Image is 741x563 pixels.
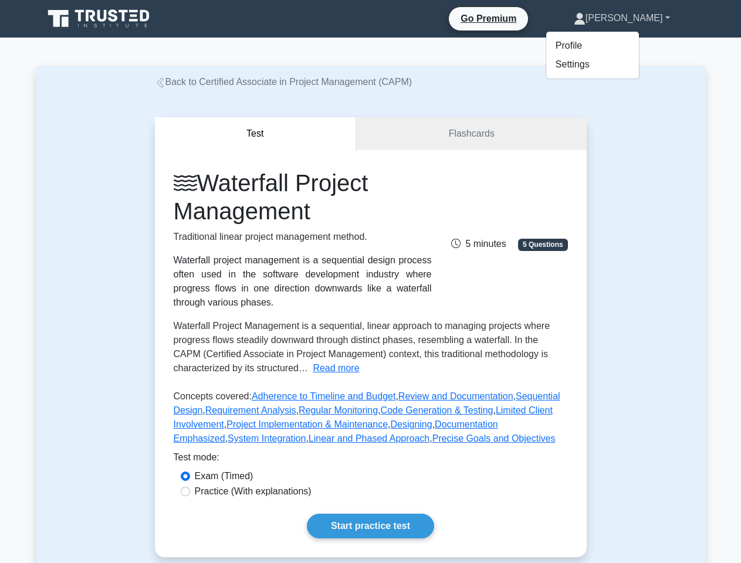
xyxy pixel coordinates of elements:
a: Project Implementation & Maintenance [226,419,388,429]
a: Precise Goals and Objectives [432,433,556,443]
label: Exam (Timed) [195,469,253,483]
a: Back to Certified Associate in Project Management (CAPM) [155,77,412,87]
ul: [PERSON_NAME] [546,31,640,79]
a: Review and Documentation [398,391,513,401]
a: Requirement Analysis [205,405,296,415]
a: Limited Client Involvement [174,405,553,429]
a: System Integration [228,433,306,443]
h1: Waterfall Project Management [174,169,432,225]
button: Test [155,117,357,151]
a: Adherence to Timeline and Budget [252,391,396,401]
span: Waterfall Project Management is a sequential, linear approach to managing projects where progress... [174,321,550,373]
a: Regular Monitoring [299,405,378,415]
a: Designing [390,419,432,429]
a: [PERSON_NAME] [546,6,698,30]
div: Test mode: [174,450,568,469]
a: Profile [546,36,639,55]
p: Traditional linear project management method. [174,230,432,244]
span: 5 minutes [451,239,506,249]
a: Go Premium [454,11,523,26]
a: Start practice test [307,514,434,538]
span: 5 Questions [518,239,567,250]
label: Practice (With explanations) [195,484,312,498]
a: Code Generation & Testing [381,405,493,415]
a: Settings [546,55,639,74]
div: Waterfall project management is a sequential design process often used in the software developmen... [174,253,432,310]
button: Read more [313,361,359,375]
a: Linear and Phased Approach [309,433,429,443]
a: Flashcards [356,117,586,151]
p: Concepts covered: , , , , , , , , , , , , [174,389,568,450]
